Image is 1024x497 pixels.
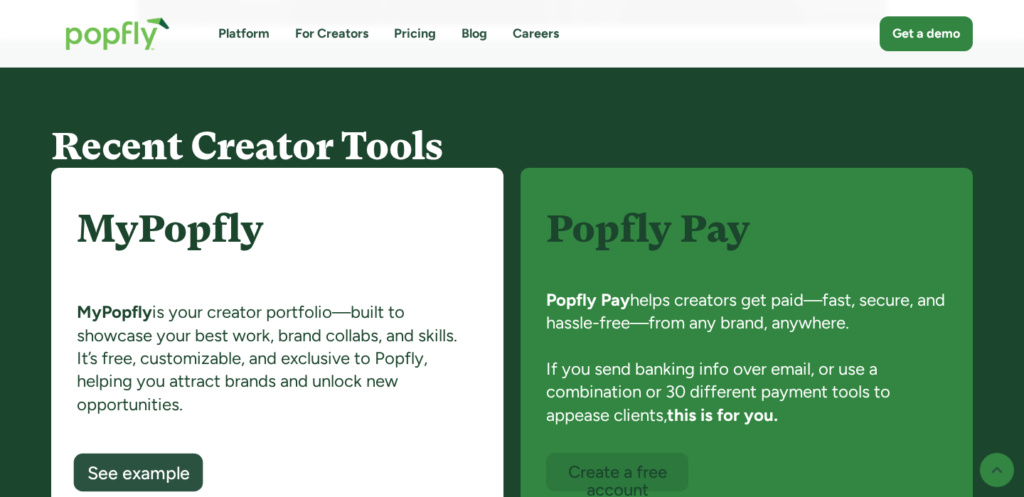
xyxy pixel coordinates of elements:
[462,25,487,43] a: Blog
[51,125,973,167] h3: Recent Creator Tools
[394,25,436,43] a: Pricing
[295,25,368,43] a: For Creators
[74,454,203,492] a: See example
[667,405,778,425] strong: this is for you.
[546,208,947,276] h4: Popfly Pay
[77,301,152,322] strong: MyPopfly
[77,208,478,289] h4: MyPopfly
[546,289,630,310] strong: Popfly Pay
[546,453,688,491] a: Create a free account
[546,289,947,453] div: helps creators get paid—fast, secure, and hassle-free—from any brand, anywhere. If you send banki...
[77,301,478,454] div: is your creator portfolio—built to showcase your best work, brand collabs, and skills. It’s free,...
[513,25,559,43] a: Careers
[880,16,973,51] a: Get a demo
[51,3,184,65] a: home
[892,25,960,43] div: Get a demo
[87,464,190,483] div: See example
[218,25,270,43] a: Platform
